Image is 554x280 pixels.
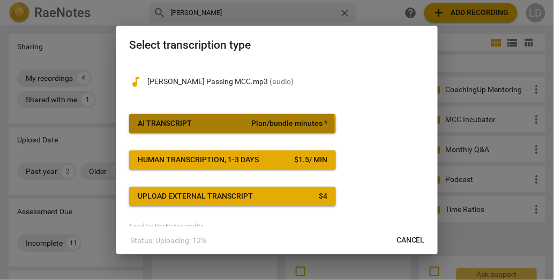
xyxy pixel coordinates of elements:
div: AI Transcript [138,118,192,129]
span: ( audio ) [269,77,294,86]
button: Upload external transcript$4 [129,187,336,206]
span: Cancel [396,235,425,246]
button: Cancel [388,231,433,250]
div: Human transcription, 1-3 days [138,155,259,165]
div: $ 1.5 / min [294,155,327,165]
div: $ 4 [319,191,327,202]
div: Upload external transcript [138,191,253,202]
span: Plan/bundle minutes * [251,118,327,129]
div: * and/or RaeNotes credits [129,223,425,231]
button: AI TranscriptPlan/bundle minutes * [129,114,336,133]
h2: Select transcription type [129,39,425,52]
p: Liz Dobbins Passing MCC.mp3(audio) [147,76,425,87]
span: audiotrack [129,75,142,88]
p: Status: Uploading: 12% [130,235,206,246]
button: Human transcription, 1-3 days$1.5/ min [129,150,336,170]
